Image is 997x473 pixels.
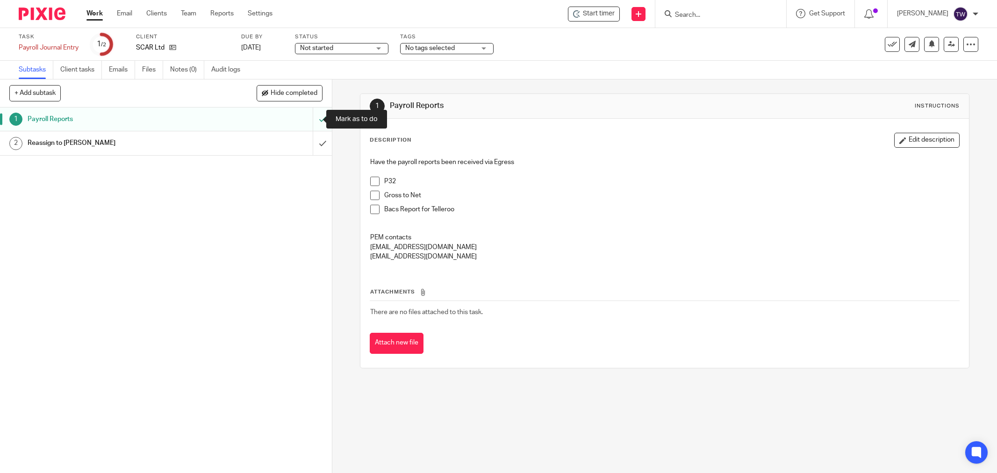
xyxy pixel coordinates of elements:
[674,11,758,20] input: Search
[370,158,959,167] p: Have the payroll reports been received via Egress
[146,9,167,18] a: Clients
[170,61,204,79] a: Notes (0)
[241,33,283,41] label: Due by
[28,112,212,126] h1: Payroll Reports
[86,9,103,18] a: Work
[295,33,388,41] label: Status
[400,33,494,41] label: Tags
[19,61,53,79] a: Subtasks
[568,7,620,21] div: SCAR Ltd - Payroll Journal Entry
[248,9,273,18] a: Settings
[384,205,959,214] p: Bacs Report for Telleroo
[370,233,959,242] p: PEM contacts
[894,133,960,148] button: Edit description
[384,191,959,200] p: Gross to Net
[211,61,247,79] a: Audit logs
[97,39,106,50] div: 1
[117,9,132,18] a: Email
[370,136,411,144] p: Description
[257,85,323,101] button: Hide completed
[370,333,423,354] button: Attach new file
[101,42,106,47] small: /2
[241,44,261,51] span: [DATE]
[370,99,385,114] div: 1
[583,9,615,19] span: Start timer
[300,45,333,51] span: Not started
[60,61,102,79] a: Client tasks
[19,7,65,20] img: Pixie
[109,61,135,79] a: Emails
[390,101,685,111] h1: Payroll Reports
[142,61,163,79] a: Files
[897,9,948,18] p: [PERSON_NAME]
[370,289,415,294] span: Attachments
[370,309,483,315] span: There are no files attached to this task.
[19,33,79,41] label: Task
[9,113,22,126] div: 1
[9,85,61,101] button: + Add subtask
[19,43,79,52] div: Payroll Journal Entry
[384,177,959,186] p: P32
[915,102,960,110] div: Instructions
[210,9,234,18] a: Reports
[136,33,230,41] label: Client
[405,45,455,51] span: No tags selected
[28,136,212,150] h1: Reassign to [PERSON_NAME]
[271,90,317,97] span: Hide completed
[809,10,845,17] span: Get Support
[136,43,165,52] p: SCAR Ltd
[370,243,959,252] p: [EMAIL_ADDRESS][DOMAIN_NAME]
[953,7,968,21] img: svg%3E
[9,137,22,150] div: 2
[181,9,196,18] a: Team
[370,252,959,261] p: [EMAIL_ADDRESS][DOMAIN_NAME]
